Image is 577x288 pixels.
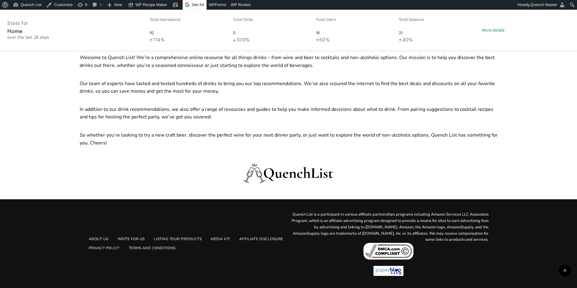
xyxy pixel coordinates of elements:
span: 0 [233,30,236,35]
p: over the last 28 days [7,35,142,40]
span: 100% [236,37,250,43]
p: Welcome to Quench List! We’re a comprehensive online resource for all things drinks – from wine a... [80,54,498,69]
a: DMCA Compliance information for quenchlist.com [289,243,489,260]
a: Affiliate Disclosure [235,235,288,243]
p: In addition to our drink recommendations, we also offer a range of resources and guides to help y... [80,106,498,121]
p: Our team of experts have tasted and tested hundreds of drinks to bring you our top recommendation... [80,80,498,95]
span: Total Users [316,17,336,22]
span: Quench Master [530,2,557,7]
span: 21 [399,30,403,35]
span: 92 [150,30,154,35]
span: Site Kit [192,2,204,7]
img: Paperblog [373,266,403,276]
span: 40% [402,37,413,43]
a: More details [482,28,504,33]
span: Total Clicks [233,17,253,22]
span: Total Impressions [150,17,181,22]
a: Write For Us [113,235,149,243]
div: Home [7,28,142,40]
a: Media Kit [206,235,235,243]
span: 18 [316,30,320,35]
span: Total Sessions [399,17,424,22]
span: 114% [153,37,165,43]
p: So whether you’re looking to try a new craft beer, discover the perfect wine for your next dinner... [80,131,498,147]
a: Privacy Policy [84,244,124,253]
div: Quench List is a participant in various affiliate partnerships programs including Amazon Services... [289,211,489,276]
span: 50% [319,37,330,43]
div: Stats for [7,20,142,26]
a: About Us [84,235,113,243]
a: Listing Your Products [149,235,207,243]
a: Terms and Conditions [124,244,180,253]
img: DMCA Compliant Logo [363,243,413,260]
